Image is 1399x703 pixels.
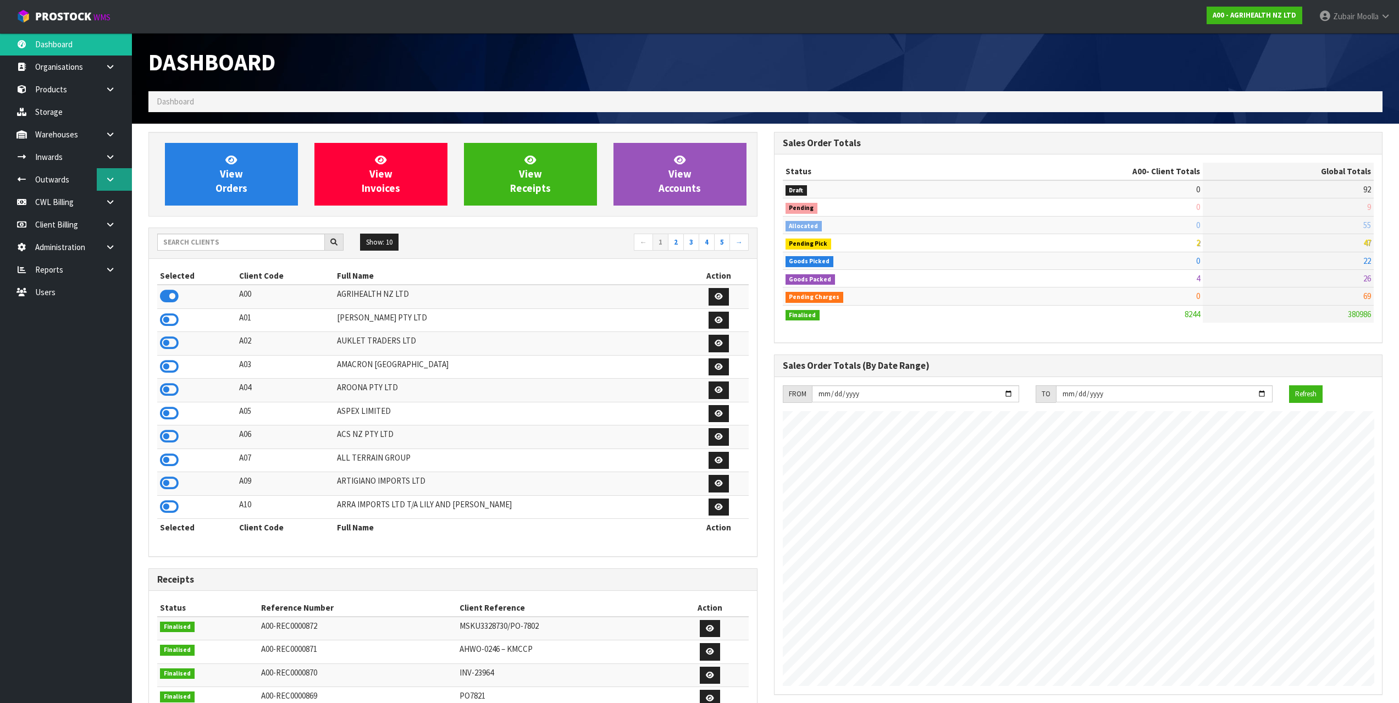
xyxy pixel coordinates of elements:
span: Goods Picked [786,256,834,267]
span: Pending Pick [786,239,832,250]
th: Full Name [334,519,689,536]
div: TO [1036,385,1056,403]
th: Global Totals [1203,163,1374,180]
span: Dashboard [157,96,194,107]
a: 3 [683,234,699,251]
span: View Accounts [659,153,701,195]
th: Client Code [236,267,335,285]
td: ACS NZ PTY LTD [334,425,689,449]
td: ARTIGIANO IMPORTS LTD [334,472,689,496]
span: A00-REC0000870 [261,667,317,678]
a: ViewInvoices [314,143,447,206]
span: 26 [1363,273,1371,284]
span: Finalised [786,310,820,321]
th: Status [783,163,978,180]
span: A00 [1132,166,1146,176]
td: A01 [236,308,335,332]
th: Full Name [334,267,689,285]
span: A00-REC0000872 [261,621,317,631]
th: Selected [157,519,236,536]
th: Action [689,267,748,285]
td: AROONA PTY LTD [334,379,689,402]
span: View Receipts [510,153,551,195]
img: cube-alt.png [16,9,30,23]
td: ASPEX LIMITED [334,402,689,425]
td: AGRIHEALTH NZ LTD [334,285,689,308]
td: A07 [236,449,335,472]
small: WMS [93,12,110,23]
h3: Sales Order Totals [783,138,1374,148]
span: 0 [1196,291,1200,301]
h3: Sales Order Totals (By Date Range) [783,361,1374,371]
td: A03 [236,355,335,379]
span: Pending Charges [786,292,844,303]
span: MSKU3328730/PO-7802 [460,621,539,631]
span: 2 [1196,237,1200,248]
span: Allocated [786,221,822,232]
th: - Client Totals [978,163,1203,180]
span: Moolla [1357,11,1379,21]
span: Goods Packed [786,274,836,285]
a: → [729,234,749,251]
span: Finalised [160,691,195,702]
a: 4 [699,234,715,251]
span: 92 [1363,184,1371,195]
th: Client Reference [457,599,672,617]
td: A05 [236,402,335,425]
a: ViewAccounts [613,143,746,206]
span: AHWO-0246 – KMCCP [460,644,533,654]
span: PO7821 [460,690,485,701]
a: A00 - AGRIHEALTH NZ LTD [1207,7,1302,24]
input: Search clients [157,234,325,251]
td: A02 [236,332,335,356]
span: 0 [1196,184,1200,195]
span: Finalised [160,622,195,633]
td: A00 [236,285,335,308]
span: Finalised [160,645,195,656]
span: View Orders [215,153,247,195]
span: A00-REC0000869 [261,690,317,701]
a: ViewReceipts [464,143,597,206]
th: Status [157,599,258,617]
td: A10 [236,495,335,519]
span: 9 [1367,202,1371,212]
th: Selected [157,267,236,285]
span: Finalised [160,668,195,679]
th: Action [689,519,748,536]
td: A04 [236,379,335,402]
span: 47 [1363,237,1371,248]
a: 1 [653,234,668,251]
td: AMACRON [GEOGRAPHIC_DATA] [334,355,689,379]
span: ProStock [35,9,91,24]
span: Draft [786,185,808,196]
span: 380986 [1348,309,1371,319]
span: A00-REC0000871 [261,644,317,654]
span: 0 [1196,202,1200,212]
button: Show: 10 [360,234,399,251]
th: Client Code [236,519,335,536]
span: Pending [786,203,818,214]
th: Reference Number [258,599,457,617]
th: Action [672,599,749,617]
td: ALL TERRAIN GROUP [334,449,689,472]
div: FROM [783,385,812,403]
span: 55 [1363,220,1371,230]
span: INV-23964 [460,667,494,678]
button: Refresh [1289,385,1323,403]
span: Zubair [1333,11,1355,21]
span: 4 [1196,273,1200,284]
nav: Page navigation [461,234,749,253]
td: A06 [236,425,335,449]
span: View Invoices [362,153,400,195]
a: ViewOrders [165,143,298,206]
span: 69 [1363,291,1371,301]
td: ARRA IMPORTS LTD T/A LILY AND [PERSON_NAME] [334,495,689,519]
span: 0 [1196,256,1200,266]
a: ← [634,234,653,251]
span: 0 [1196,220,1200,230]
span: Dashboard [148,47,275,77]
strong: A00 - AGRIHEALTH NZ LTD [1213,10,1296,20]
h3: Receipts [157,574,749,585]
td: AUKLET TRADERS LTD [334,332,689,356]
span: 22 [1363,256,1371,266]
